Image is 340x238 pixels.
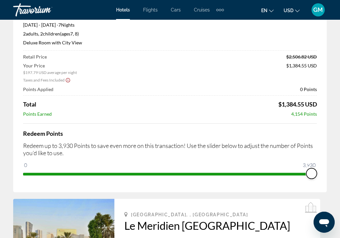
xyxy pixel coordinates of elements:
[65,77,71,83] button: Show Taxes and Fees disclaimer
[286,54,317,59] span: $2,506.82 USD
[314,212,335,233] iframe: Кнопка запуска окна обмена сообщениями
[43,31,79,36] span: ( 7, 8)
[284,8,294,13] span: USD
[302,161,317,169] span: 3,930
[23,142,317,156] p: Redeem up to 3,930 Points to save even more on this transaction! Use the slider below to adjust t...
[284,6,300,15] button: Change currency
[23,101,36,108] span: Total
[38,31,79,36] span: , 2
[171,7,181,12] a: Cars
[124,219,310,232] a: Le Meridien [GEOGRAPHIC_DATA]
[194,7,210,12] a: Cruises
[310,3,327,17] button: User Menu
[291,111,317,117] span: 4,154 Points
[300,86,317,92] span: 0 Points
[143,7,158,12] a: Flights
[61,22,75,28] span: Nights
[278,101,317,108] span: $1,384.55 USD
[13,1,79,18] a: Travorium
[61,31,70,36] span: ages
[131,212,248,217] span: [GEOGRAPHIC_DATA], , [GEOGRAPHIC_DATA]
[23,78,65,83] span: Taxes and Fees Included
[26,31,38,36] span: Adults
[23,70,77,75] span: $197.79 USD average per night
[58,22,61,28] span: 7
[23,86,53,92] span: Points Applied
[23,173,317,174] ngx-slider: ngx-slider
[23,161,28,169] span: 0
[23,130,317,137] h4: Redeem Points
[314,7,323,13] span: GM
[261,8,267,13] span: en
[261,6,274,15] button: Change language
[23,111,52,117] span: Points Earned
[306,168,317,179] span: ngx-slider
[43,31,60,36] span: Children
[23,22,317,28] p: [DATE] - [DATE] -
[23,63,77,68] span: Your Price
[23,31,38,36] span: 2
[23,54,47,59] span: Retail Price
[116,7,130,12] a: Hotels
[286,63,317,75] span: $1,384.55 USD
[216,5,224,15] button: Extra navigation items
[23,40,317,45] p: Deluxe Room with City View
[23,77,71,83] button: Show Taxes and Fees breakdown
